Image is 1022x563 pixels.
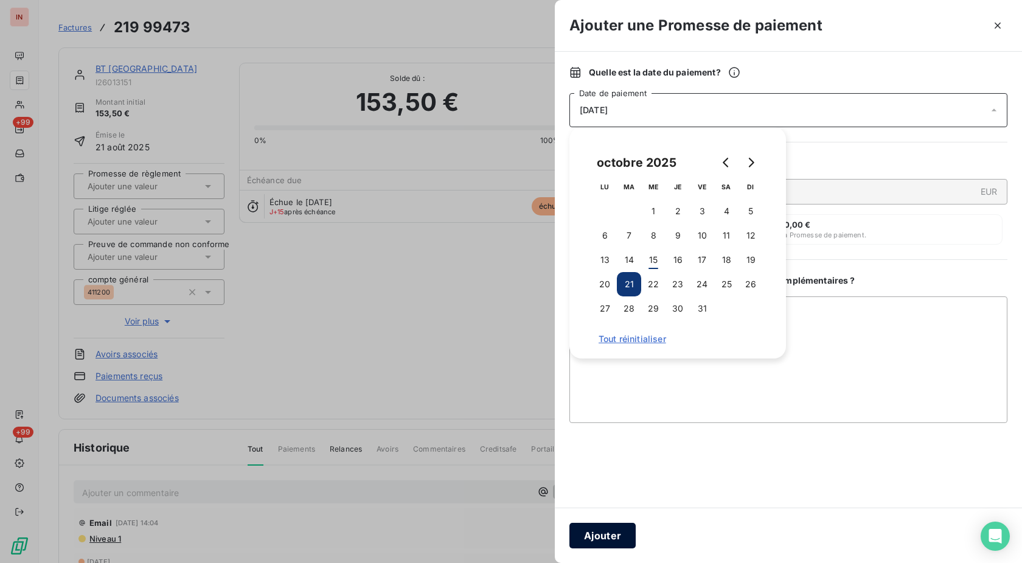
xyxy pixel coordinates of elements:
button: 14 [617,248,641,272]
button: 6 [593,223,617,248]
button: 2 [666,199,690,223]
button: 22 [641,272,666,296]
button: 8 [641,223,666,248]
th: vendredi [690,175,714,199]
button: 5 [739,199,763,223]
th: mardi [617,175,641,199]
span: Tout réinitialiser [599,334,757,344]
button: 11 [714,223,739,248]
button: 21 [617,272,641,296]
th: jeudi [666,175,690,199]
th: mercredi [641,175,666,199]
span: 0,00 € [784,220,811,229]
button: 7 [617,223,641,248]
button: 29 [641,296,666,321]
button: Go to previous month [714,150,739,175]
button: 1 [641,199,666,223]
button: 25 [714,272,739,296]
button: 16 [666,248,690,272]
button: 23 [666,272,690,296]
button: 18 [714,248,739,272]
button: 3 [690,199,714,223]
button: 17 [690,248,714,272]
button: 19 [739,248,763,272]
button: 28 [617,296,641,321]
button: 24 [690,272,714,296]
button: 20 [593,272,617,296]
th: lundi [593,175,617,199]
button: 13 [593,248,617,272]
button: 30 [666,296,690,321]
div: Open Intercom Messenger [981,522,1010,551]
span: Quelle est la date du paiement ? [589,66,740,79]
div: octobre 2025 [593,153,681,172]
button: Go to next month [739,150,763,175]
button: 15 [641,248,666,272]
span: [DATE] [580,105,608,115]
button: 26 [739,272,763,296]
button: 9 [666,223,690,248]
h3: Ajouter une Promesse de paiement [569,15,822,37]
th: dimanche [739,175,763,199]
button: 27 [593,296,617,321]
button: Ajouter [569,523,636,548]
button: 10 [690,223,714,248]
th: samedi [714,175,739,199]
button: 12 [739,223,763,248]
button: 4 [714,199,739,223]
button: 31 [690,296,714,321]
